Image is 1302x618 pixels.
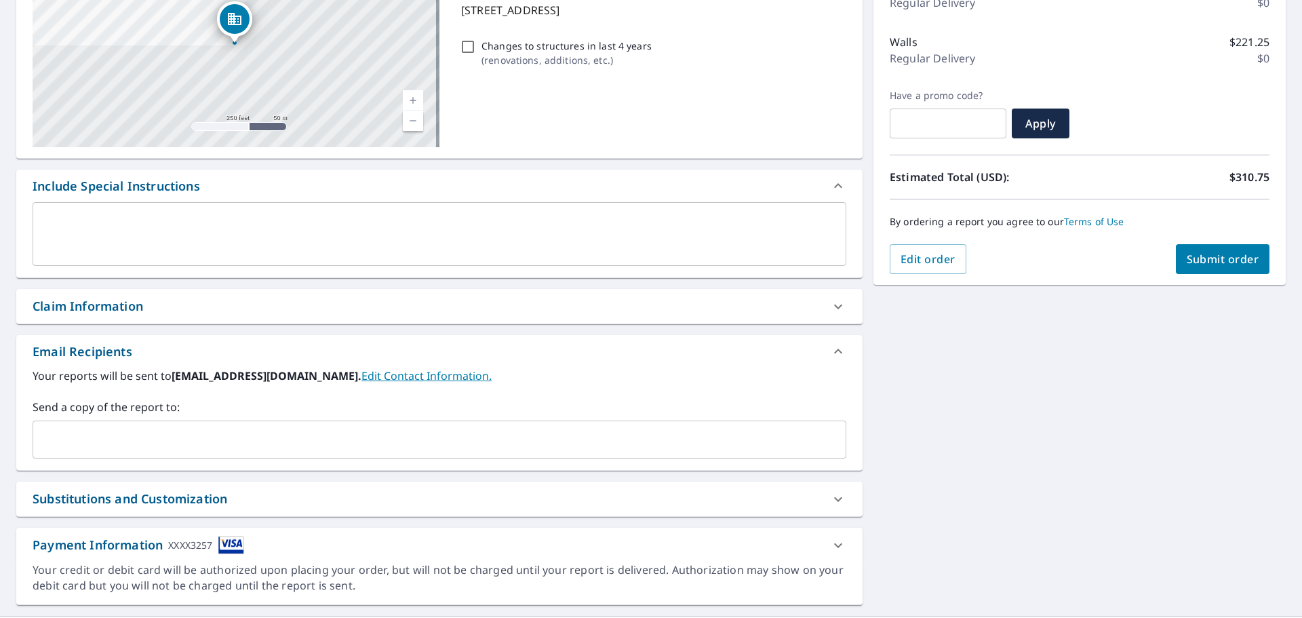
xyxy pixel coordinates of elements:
label: Your reports will be sent to [33,368,846,384]
span: Edit order [901,252,955,267]
button: Edit order [890,244,966,274]
div: XXXX3257 [168,536,212,554]
div: Substitutions and Customization [16,482,863,516]
label: Have a promo code? [890,90,1006,102]
img: cardImage [218,536,244,554]
div: Your credit or debit card will be authorized upon placing your order, but will not be charged unt... [33,562,846,594]
button: Submit order [1176,244,1270,274]
a: Current Level 17, Zoom Out [403,111,423,131]
span: Apply [1023,116,1059,131]
button: Apply [1012,109,1069,138]
p: Regular Delivery [890,50,975,66]
div: Substitutions and Customization [33,490,227,508]
div: Include Special Instructions [16,170,863,202]
div: Email Recipients [33,343,132,361]
p: By ordering a report you agree to our [890,216,1269,228]
div: Claim Information [33,297,143,315]
label: Send a copy of the report to: [33,399,846,415]
p: [STREET_ADDRESS] [461,2,841,18]
a: Terms of Use [1064,215,1124,228]
a: Current Level 17, Zoom In [403,90,423,111]
p: $221.25 [1229,34,1269,50]
div: Include Special Instructions [33,177,200,195]
b: [EMAIL_ADDRESS][DOMAIN_NAME]. [172,368,361,383]
p: ( renovations, additions, etc. ) [481,53,652,67]
span: Submit order [1187,252,1259,267]
p: Changes to structures in last 4 years [481,39,652,53]
div: Email Recipients [16,335,863,368]
a: EditContactInfo [361,368,492,383]
div: Payment Information [33,536,244,554]
p: $0 [1257,50,1269,66]
div: Payment InformationXXXX3257cardImage [16,528,863,562]
div: Claim Information [16,289,863,324]
div: Dropped pin, building 1, Commercial property, 75 Us Highway 83 Mc Cook, NE 69001 [217,1,252,43]
p: Walls [890,34,918,50]
p: $310.75 [1229,169,1269,185]
p: Estimated Total (USD): [890,169,1080,185]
